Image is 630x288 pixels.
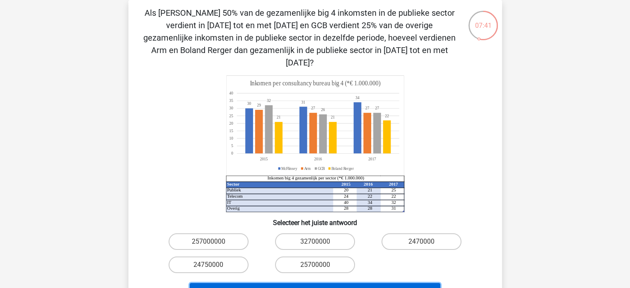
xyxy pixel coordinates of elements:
tspan: 2016 [363,182,372,186]
tspan: Boland Rerger [331,166,354,171]
tspan: 28 [367,206,372,211]
div: 07:41 [468,10,499,31]
tspan: Telecom [227,194,243,198]
tspan: 0 [231,151,233,156]
tspan: GCB [318,166,325,171]
tspan: 15 [229,128,233,133]
tspan: 31 [301,100,305,105]
tspan: 29 [257,103,261,108]
tspan: 22 [385,113,389,118]
tspan: 32 [267,98,271,103]
label: 32700000 [275,233,355,250]
tspan: 31 [391,206,396,211]
p: Als [PERSON_NAME] 50% van de gezamenlijke big 4 inkomsten in de publieke sector verdient in [DATE... [142,7,458,69]
tspan: 10 [229,136,233,141]
tspan: Inkomen big 4 gezamenlijk per sector (*€ 1.000.000) [267,175,364,181]
tspan: 25 [229,113,233,118]
label: 2470000 [381,233,461,250]
tspan: 2727 [311,106,369,111]
tspan: 22 [367,194,372,198]
label: 24750000 [169,257,249,273]
tspan: 30 [247,101,251,106]
tspan: 21 [367,187,372,192]
tspan: Overig [227,206,240,211]
tspan: 34 [367,200,372,205]
tspan: 20 [344,187,348,192]
tspan: Publiek [227,187,241,192]
label: 257000000 [169,233,249,250]
tspan: 20 [229,121,233,126]
tspan: 22 [391,194,396,198]
tspan: 5 [231,143,233,148]
tspan: IT [227,200,232,205]
tspan: 27 [375,106,379,111]
tspan: 2121 [276,115,334,120]
tspan: 26 [321,107,325,112]
tspan: 32 [391,200,396,205]
tspan: 34 [355,95,360,100]
tspan: Arm [304,166,311,171]
tspan: 25 [391,187,396,192]
tspan: 24 [344,194,348,198]
tspan: 201520162017 [260,157,376,162]
tspan: 40 [229,91,233,96]
tspan: 2017 [389,182,398,186]
tspan: McFlinsey [281,166,297,171]
tspan: 2015 [341,182,350,186]
label: 25700000 [275,257,355,273]
tspan: 35 [229,98,233,103]
tspan: Sector [227,182,239,186]
tspan: Inkomen per consultancy bureau big 4 (*€ 1.000.000) [250,80,380,87]
h6: Selecteer het juiste antwoord [142,212,489,227]
tspan: 28 [344,206,348,211]
tspan: 30 [229,106,233,111]
tspan: 40 [344,200,348,205]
